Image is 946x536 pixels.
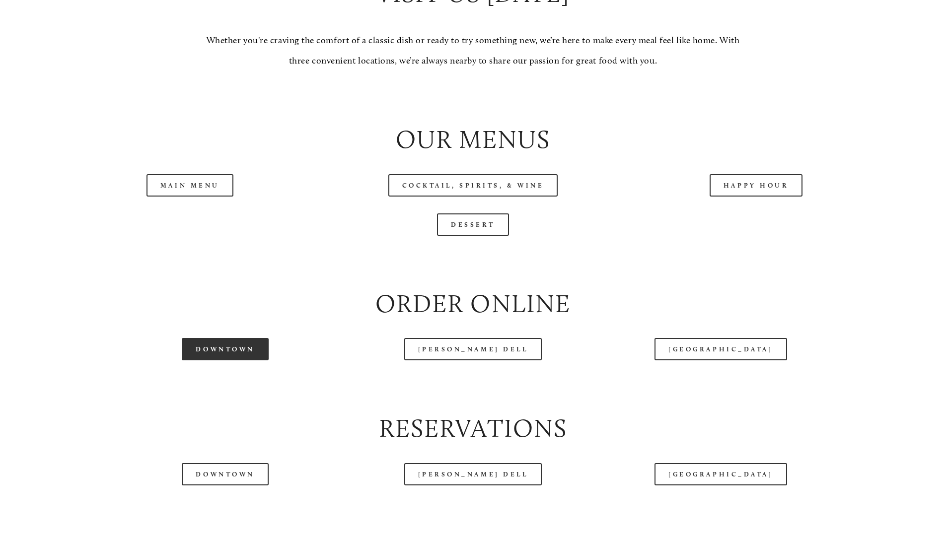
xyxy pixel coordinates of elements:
a: [GEOGRAPHIC_DATA] [655,463,787,485]
a: Dessert [437,213,509,236]
a: Cocktail, Spirits, & Wine [388,174,558,197]
a: [PERSON_NAME] Dell [404,463,542,485]
a: Downtown [182,463,268,485]
h2: Reservations [57,411,889,446]
h2: Order Online [57,286,889,322]
a: Happy Hour [710,174,803,197]
a: [PERSON_NAME] Dell [404,338,542,360]
a: [GEOGRAPHIC_DATA] [655,338,787,360]
a: Main Menu [146,174,233,197]
h2: Our Menus [57,122,889,157]
a: Downtown [182,338,268,360]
